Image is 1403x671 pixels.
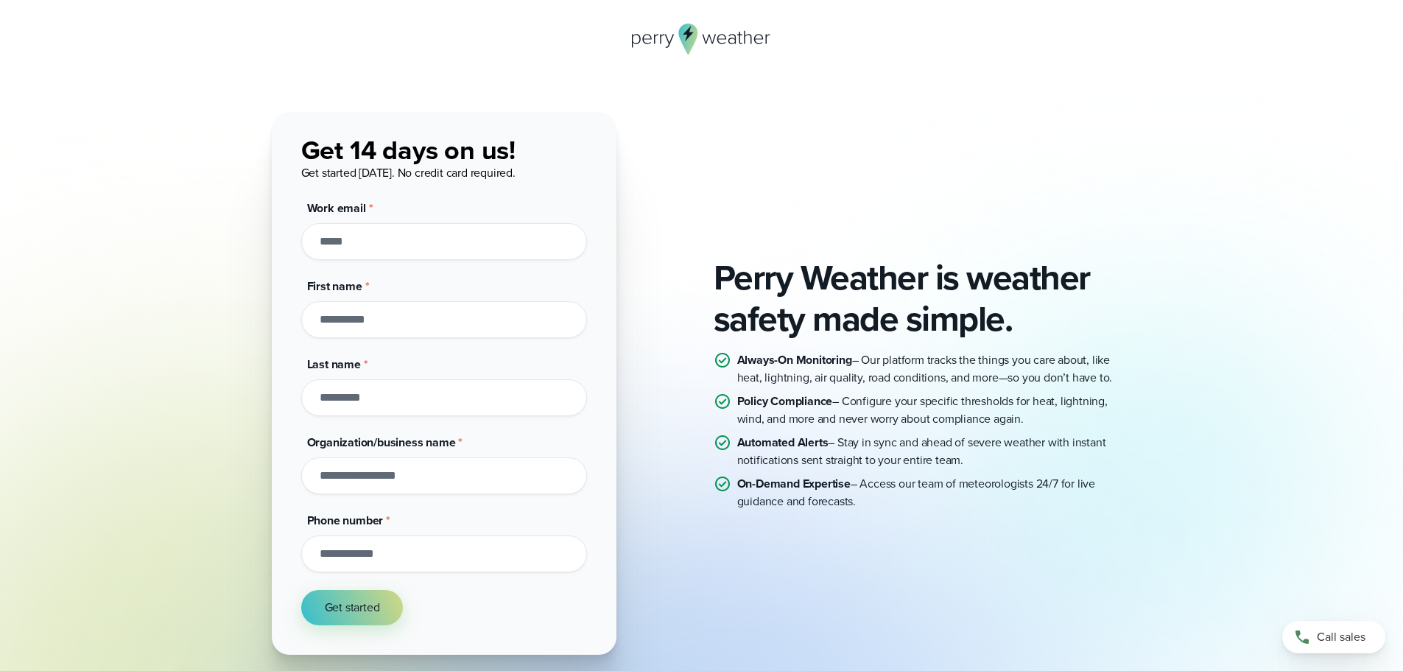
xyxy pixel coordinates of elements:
[301,164,516,181] span: Get started [DATE]. No credit card required.
[737,434,829,451] strong: Automated Alerts
[714,257,1132,340] h2: Perry Weather is weather safety made simple.
[301,590,404,625] button: Get started
[737,393,1132,428] p: – Configure your specific thresholds for heat, lightning, wind, and more and never worry about co...
[307,434,456,451] span: Organization/business name
[1317,628,1365,646] span: Call sales
[737,351,1132,387] p: – Our platform tracks the things you care about, like heat, lightning, air quality, road conditio...
[307,356,361,373] span: Last name
[307,278,362,295] span: First name
[737,475,851,492] strong: On-Demand Expertise
[737,393,833,410] strong: Policy Compliance
[1282,621,1385,653] a: Call sales
[325,599,380,616] span: Get started
[301,130,516,169] span: Get 14 days on us!
[737,475,1132,510] p: – Access our team of meteorologists 24/7 for live guidance and forecasts.
[737,351,852,368] strong: Always-On Monitoring
[307,200,366,217] span: Work email
[737,434,1132,469] p: – Stay in sync and ahead of severe weather with instant notifications sent straight to your entir...
[307,512,384,529] span: Phone number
